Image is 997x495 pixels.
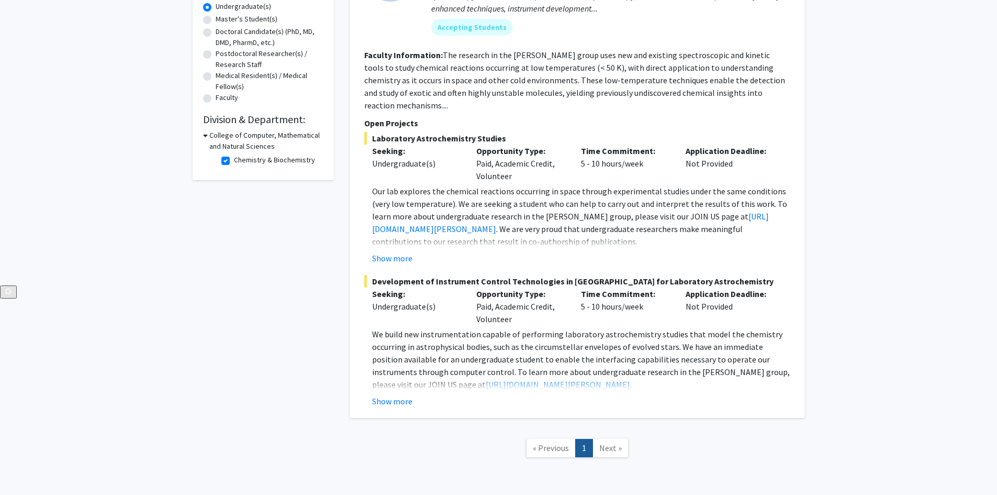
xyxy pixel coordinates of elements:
[203,113,323,126] h2: Division & Department:
[372,328,790,391] p: We build new instrumentation capable of performing laboratory astrochemistry studies that model t...
[216,48,323,70] label: Postdoctoral Researcher(s) / Research Staff
[686,288,775,300] p: Application Deadline:
[486,379,630,390] a: [URL][DOMAIN_NAME][PERSON_NAME]
[216,26,323,48] label: Doctoral Candidate(s) (PhD, MD, DMD, PharmD, etc.)
[573,288,678,325] div: 5 - 10 hours/week
[372,288,461,300] p: Seeking:
[599,443,622,453] span: Next »
[216,92,238,103] label: Faculty
[581,288,670,300] p: Time Commitment:
[575,439,593,457] a: 1
[476,288,565,300] p: Opportunity Type:
[372,300,461,313] div: Undergraduate(s)
[216,14,277,25] label: Master's Student(s)
[234,155,315,166] label: Chemistry & Biochemistry
[372,395,412,408] button: Show more
[216,70,323,92] label: Medical Resident(s) / Medical Fellow(s)
[678,288,782,325] div: Not Provided
[216,1,271,12] label: Undergraduate(s)
[8,448,44,487] iframe: Chat
[350,428,805,471] nav: Page navigation
[592,439,629,457] a: Next Page
[468,288,573,325] div: Paid, Academic Credit, Volunteer
[526,439,576,457] a: Previous Page
[209,130,323,152] h3: College of Computer, Mathematical and Natural Sciences
[533,443,569,453] span: « Previous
